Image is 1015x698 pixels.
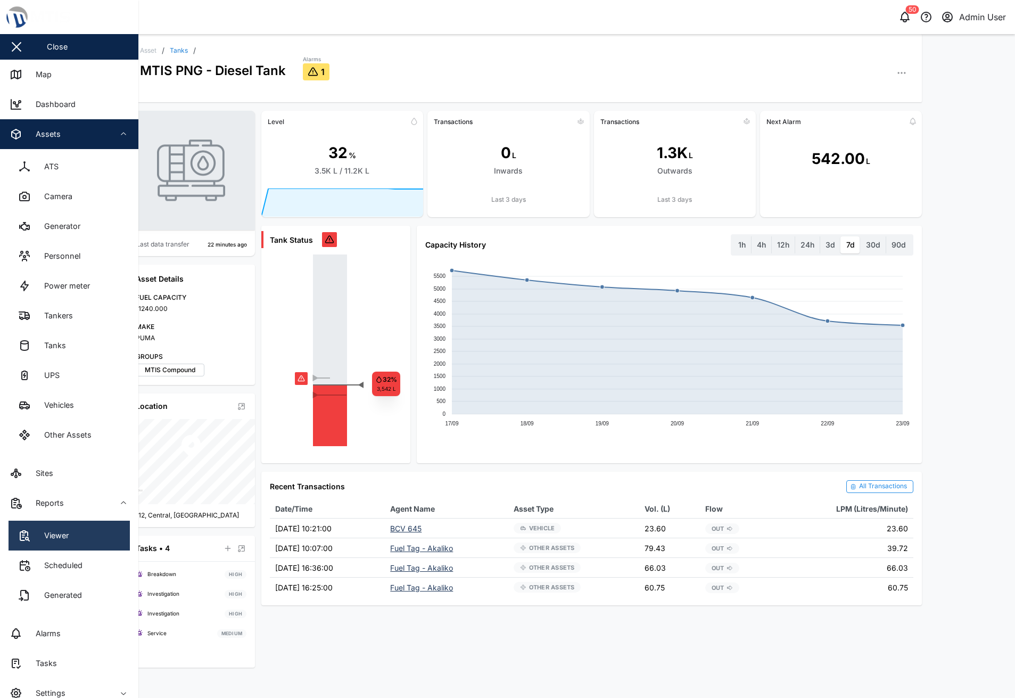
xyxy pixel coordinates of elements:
[529,563,575,572] span: OTHER ASSETS
[752,236,771,253] label: 4h
[28,69,52,80] div: Map
[861,236,886,253] label: 30d
[812,147,865,170] div: 542.00
[136,333,246,343] div: PUMA
[712,563,724,573] span: OUT
[795,236,820,253] label: 24h
[270,519,385,538] td: [DATE] 10:21:00
[712,583,724,593] span: OUT
[136,364,204,376] label: MTIS Compound
[772,236,795,253] label: 12h
[36,560,82,571] div: Scheduled
[896,421,910,426] text: 23/09
[436,398,445,404] text: 500
[221,630,243,637] span: MEDIUM
[600,118,639,126] div: Transactions
[5,5,144,29] img: Main Logo
[390,563,453,572] a: Fuel Tag - Akaliko
[512,150,516,161] div: L
[9,331,130,360] a: Tanks
[136,240,189,250] div: Last data transfer
[9,521,130,551] a: Viewer
[433,336,445,342] text: 3000
[136,273,246,285] div: Asset Details
[639,519,700,538] td: 23.60
[136,400,168,412] div: Location
[821,421,835,426] text: 22/09
[390,544,453,553] a: Fuel Tag - Akaliko
[268,118,284,126] div: Level
[136,568,246,581] a: BreakdownHIGH
[775,538,913,558] td: 39.72
[36,589,82,601] div: Generated
[433,298,445,304] text: 4500
[639,499,700,519] th: Vol. (L)
[312,374,325,383] div: ►
[36,429,92,441] div: Other Assets
[136,322,246,332] div: MAKE
[270,558,385,578] td: [DATE] 16:36:00
[303,55,329,81] a: Alarms1
[349,150,356,161] div: %
[433,273,445,279] text: 5500
[36,340,66,351] div: Tanks
[147,629,167,638] div: Service
[520,421,533,426] text: 18/09
[433,311,445,317] text: 4000
[136,543,170,554] div: Tasks • 4
[671,421,684,426] text: 20/09
[427,195,589,205] div: Last 3 days
[328,142,348,165] div: 32
[9,152,130,182] a: ATS
[594,195,756,205] div: Last 3 days
[193,47,196,54] div: /
[9,241,130,271] a: Personnel
[270,578,385,597] td: [DATE] 16:25:00
[425,239,486,251] div: Capacity History
[859,481,907,491] div: All Transactions
[229,590,242,598] span: HIGH
[36,220,80,232] div: Generator
[47,41,68,53] div: Close
[208,241,247,249] div: 22 minutes ago
[36,369,60,381] div: UPS
[140,54,286,80] div: MTIS PNG - Diesel Tank
[136,352,246,362] div: GROUPS
[36,530,69,541] div: Viewer
[596,421,609,426] text: 19/09
[712,524,724,533] span: OUT
[178,433,204,462] div: Map marker
[312,391,341,400] div: ►
[657,142,688,165] div: 1.3K
[940,10,1006,24] button: Admin User
[385,499,508,519] th: Agent Name
[270,499,385,519] th: Date/Time
[147,570,176,579] div: Breakdown
[746,421,759,426] text: 21/09
[434,118,473,126] div: Transactions
[136,607,246,620] a: InvestigationHIGH
[36,280,90,292] div: Power meter
[315,165,369,177] div: 3.5K L / 11.2K L
[140,47,156,54] div: Asset
[9,420,130,450] a: Other Assets
[501,142,511,165] div: 0
[28,128,61,140] div: Assets
[136,293,246,303] div: FUEL CAPACITY
[959,11,1006,24] div: Admin User
[508,499,639,519] th: Asset Type
[28,467,53,479] div: Sites
[136,627,246,640] a: ServiceMEDIUM
[9,271,130,301] a: Power meter
[390,524,422,533] a: BCV 645
[229,571,242,578] span: HIGH
[639,578,700,597] td: 60.75
[445,421,458,426] text: 17/09
[733,236,751,253] label: 1h
[147,610,179,618] div: Investigation
[136,588,246,601] a: InvestigationHIGH
[841,236,860,253] label: 7d
[775,558,913,578] td: 66.03
[529,582,575,592] span: OTHER ASSETS
[9,211,130,241] a: Generator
